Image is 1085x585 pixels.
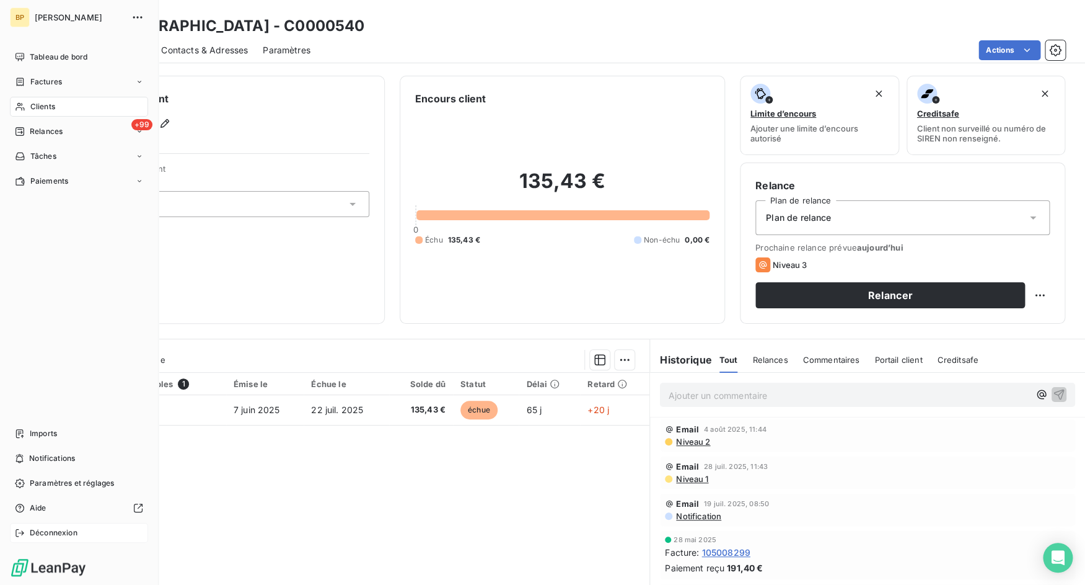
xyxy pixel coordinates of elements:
[109,15,364,37] h3: [GEOGRAPHIC_DATA] - C0000540
[802,355,859,365] span: Commentaires
[740,76,899,155] button: Limite d’encoursAjouter une limite d’encours autorisé
[1043,543,1073,573] div: Open Intercom Messenger
[234,379,296,389] div: Émise le
[10,473,148,493] a: Paramètres et réglages
[30,502,46,514] span: Aide
[30,101,55,112] span: Clients
[460,379,512,389] div: Statut
[755,178,1050,193] h6: Relance
[917,123,1055,143] span: Client non surveillé ou numéro de SIREN non renseigné.
[587,379,642,389] div: Retard
[907,76,1066,155] button: CreditsafeClient non surveillé ou numéro de SIREN non renseigné.
[10,47,148,67] a: Tableau de bord
[675,511,721,521] span: Notification
[937,355,978,365] span: Creditsafe
[415,169,709,206] h2: 135,43 €
[773,260,807,270] span: Niveau 3
[234,404,280,415] span: 7 juin 2025
[665,561,724,574] span: Paiement reçu
[685,234,709,246] span: 0,00 €
[397,404,446,416] span: 135,43 €
[704,426,767,433] span: 4 août 2025, 11:44
[100,164,369,181] span: Propriétés Client
[10,171,148,191] a: Paiements
[460,401,498,419] span: échue
[750,109,816,118] span: Limite d’encours
[30,51,87,63] span: Tableau de bord
[526,379,573,389] div: Délai
[10,424,148,444] a: Imports
[701,546,750,559] span: 105008299
[30,76,62,87] span: Factures
[675,437,710,447] span: Niveau 2
[10,7,30,27] div: BP
[676,462,699,471] span: Email
[30,527,77,538] span: Déconnexion
[857,243,903,252] span: aujourd’hui
[675,474,708,484] span: Niveau 1
[30,176,68,187] span: Paiements
[30,428,57,439] span: Imports
[161,44,248,56] span: Contacts & Adresses
[415,91,486,106] h6: Encours client
[766,212,831,224] span: Plan de relance
[29,453,75,464] span: Notifications
[704,463,768,470] span: 28 juil. 2025, 11:43
[674,536,716,543] span: 28 mai 2025
[10,72,148,92] a: Factures
[755,243,1050,252] span: Prochaine relance prévue
[755,282,1025,308] button: Relancer
[752,355,788,365] span: Relances
[676,424,699,434] span: Email
[311,379,381,389] div: Échue le
[30,151,56,162] span: Tâches
[10,146,148,166] a: Tâches
[719,355,738,365] span: Tout
[397,379,446,389] div: Solde dû
[30,126,63,137] span: Relances
[650,352,712,367] h6: Historique
[704,500,769,507] span: 19 juil. 2025, 08:50
[676,499,699,509] span: Email
[727,561,763,574] span: 191,40 €
[448,234,480,246] span: 135,43 €
[413,225,418,234] span: 0
[10,122,148,141] a: +99Relances
[917,109,959,118] span: Creditsafe
[665,546,699,559] span: Facture :
[263,44,310,56] span: Paramètres
[35,12,124,22] span: [PERSON_NAME]
[30,478,114,489] span: Paramètres et réglages
[425,234,443,246] span: Échu
[178,378,189,390] span: 1
[587,404,609,415] span: +20 j
[131,119,152,130] span: +99
[526,404,542,415] span: 65 j
[10,558,87,578] img: Logo LeanPay
[10,498,148,518] a: Aide
[311,404,363,415] span: 22 juil. 2025
[644,234,680,246] span: Non-échu
[10,97,148,117] a: Clients
[75,91,369,106] h6: Informations client
[978,40,1040,60] button: Actions
[874,355,922,365] span: Portail client
[750,123,889,143] span: Ajouter une limite d’encours autorisé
